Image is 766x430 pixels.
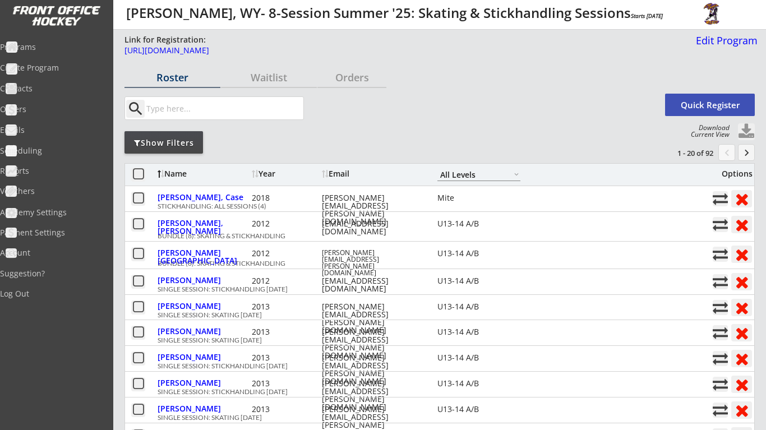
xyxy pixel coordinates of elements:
div: SINGLE SESSION: STICKHANDLING [DATE] [158,363,707,369]
button: Click to download full roster. Your browser settings may try to block it, check your security set... [738,123,755,140]
div: U13-14 A/B [437,328,520,336]
div: [PERSON_NAME] [158,353,249,361]
button: Remove from roster (no refund) [731,350,752,367]
div: [PERSON_NAME][EMAIL_ADDRESS][PERSON_NAME][DOMAIN_NAME] [322,354,423,385]
button: Move player [713,274,728,289]
button: Move player [713,247,728,262]
button: Remove from roster (no refund) [731,190,752,207]
div: [URL][DOMAIN_NAME] [124,47,689,54]
a: Edit Program [691,35,758,55]
div: [PERSON_NAME] [158,405,249,413]
div: U13-14 A/B [437,380,520,387]
div: BUNDLE (8): SKATING & STICKHANDLING [158,260,707,267]
div: SINGLE SESSION: SKATING [DATE] [158,414,707,421]
button: Remove from roster (no refund) [731,273,752,290]
div: Show Filters [124,137,203,149]
div: Orders [317,72,386,82]
a: [URL][DOMAIN_NAME] [124,47,689,61]
div: U13-14 A/B [437,220,520,228]
div: 2013 [252,380,319,387]
div: 2013 [252,405,319,413]
button: Move player [713,377,728,392]
div: [PERSON_NAME], [PERSON_NAME] [158,219,249,235]
button: search [126,100,145,118]
div: Name [158,170,249,178]
div: [PERSON_NAME] [158,302,249,310]
div: U13-14 A/B [437,277,520,285]
button: Remove from roster (no refund) [731,216,752,233]
div: 2013 [252,354,319,362]
div: [PERSON_NAME], Case [158,193,249,201]
div: SINGLE SESSION: STICKHANDLING [DATE] [158,286,707,293]
div: 2012 [252,249,319,257]
div: [PERSON_NAME] [158,276,249,284]
div: 2012 [252,220,319,228]
div: Waitlist [221,72,317,82]
div: [PERSON_NAME] [158,379,249,387]
div: 2012 [252,277,319,285]
button: Move player [713,403,728,418]
div: 2018 [252,194,319,202]
div: [EMAIL_ADDRESS][DOMAIN_NAME] [322,277,423,293]
button: Move player [713,191,728,206]
div: [PERSON_NAME][EMAIL_ADDRESS][PERSON_NAME][DOMAIN_NAME] [322,328,423,359]
button: Remove from roster (no refund) [731,324,752,341]
button: Move player [713,351,728,366]
input: Type here... [144,97,303,119]
div: Roster [124,72,220,82]
div: Mite [437,194,520,202]
div: U13-14 A/B [437,405,520,413]
button: Remove from roster (no refund) [731,246,752,263]
div: Download Current View [685,124,730,138]
div: [PERSON_NAME][EMAIL_ADDRESS][PERSON_NAME][DOMAIN_NAME] [322,303,423,334]
div: STICKHANDLING: ALL SESSIONS (4) [158,203,707,210]
div: U13-14 A/B [437,303,520,311]
div: [PERSON_NAME][EMAIL_ADDRESS][PERSON_NAME][DOMAIN_NAME] [322,194,423,225]
div: [PERSON_NAME][EMAIL_ADDRESS][PERSON_NAME][DOMAIN_NAME] [322,249,423,276]
div: 2013 [252,303,319,311]
button: chevron_left [718,144,735,161]
div: 1 - 20 of 92 [655,148,713,158]
button: Move player [713,300,728,315]
div: SINGLE SESSION: STICKHANDLING [DATE] [158,389,707,395]
button: Quick Register [665,94,755,116]
button: keyboard_arrow_right [738,144,755,161]
div: [EMAIL_ADDRESS][DOMAIN_NAME] [322,220,423,235]
div: U13-14 A/B [437,249,520,257]
div: 2013 [252,328,319,336]
div: SINGLE SESSION: SKATING [DATE] [158,312,707,318]
div: Email [322,170,423,178]
div: U13-14 A/B [437,354,520,362]
div: Year [252,170,319,178]
button: Remove from roster (no refund) [731,299,752,316]
button: Move player [713,325,728,340]
button: Remove from roster (no refund) [731,401,752,419]
div: [PERSON_NAME][GEOGRAPHIC_DATA] [158,249,249,265]
div: [PERSON_NAME] [158,327,249,335]
div: Edit Program [691,35,758,45]
button: Move player [713,217,728,232]
div: [PERSON_NAME][EMAIL_ADDRESS][PERSON_NAME][DOMAIN_NAME] [322,380,423,411]
div: SINGLE SESSION: SKATING [DATE] [158,337,707,344]
button: Remove from roster (no refund) [731,376,752,393]
div: Link for Registration: [124,34,207,45]
div: BUNDLE (8): SKATING & STICKHANDLING [158,233,707,239]
div: Options [713,170,753,178]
